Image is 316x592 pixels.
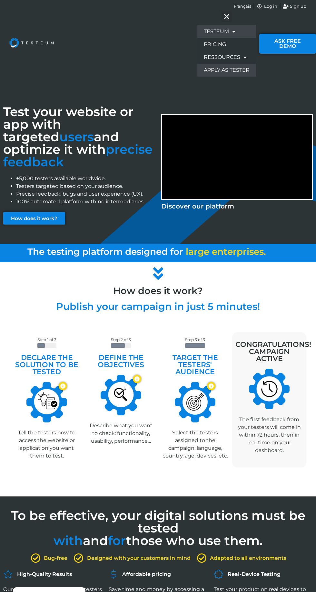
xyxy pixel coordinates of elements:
[221,11,232,22] div: Menu Toggle
[208,554,286,562] span: Adapted to all environments
[257,3,277,10] a: Log in
[3,142,153,170] font: precise feedback
[16,190,155,198] li: Precise feedback: bugs and user experience (UX).
[197,64,256,77] a: Apply as tester
[87,354,155,368] h2: Define the objectives
[27,246,183,257] span: The testing platform designed for
[161,354,229,375] h2: Target the testers' audience
[16,198,155,206] li: 100% automated platform with no intermediaries.
[3,212,65,225] a: How does it work?
[3,302,313,311] h2: Publish your campaign in just 5 minutes!
[54,533,83,548] span: with
[197,51,256,64] a: Ressources
[269,39,306,49] span: ASK FREE DEMO
[13,354,81,375] h2: Declare the solution to be tested
[162,115,312,199] iframe: Discover Testeum
[37,337,56,342] span: Step 1 of 3
[262,3,277,10] span: Log in
[226,570,281,578] span: Real-Device Testing
[288,3,306,10] span: Sign up
[234,3,251,10] a: Français
[161,429,229,460] p: Select the testers assigned to the campaign: language, country, age, devices, etc.
[16,182,155,190] li: Testers targeted based on your audience.
[111,337,131,342] span: Step 2 of 3
[3,106,155,168] h3: Test your website or app with targeted and optimize it with
[3,32,60,54] img: Testeum Logo - Application crowdtesting platform
[42,554,67,562] span: Bug-free
[108,533,126,548] span: for
[185,337,205,342] span: Step 3 of 3
[59,129,94,144] span: users
[11,216,57,221] span: How does it work?
[259,34,316,54] a: ASK FREE DEMO
[197,25,256,38] a: Testeum
[283,3,307,10] a: Sign up
[3,286,313,295] h2: How does it work?
[85,554,191,562] span: Designed with your customers in mind
[13,429,81,460] p: Tell the testers how to access the website or application you want them to test.
[197,38,256,51] a: Pricing
[235,341,303,362] h2: CONGRATULATIONS! CAMPAIGN ACTIVE
[15,570,72,578] span: High-Quality Results
[161,201,313,211] p: Discover our platform
[121,570,171,578] span: Affordable pricing
[16,175,155,182] li: +5,000 testers available worldwide.
[235,416,303,454] p: The first feedback from your testers will come in within 72 hours, then in real time on your dash...
[87,422,155,445] p: Describe what you want to check: functionality, usability, performance…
